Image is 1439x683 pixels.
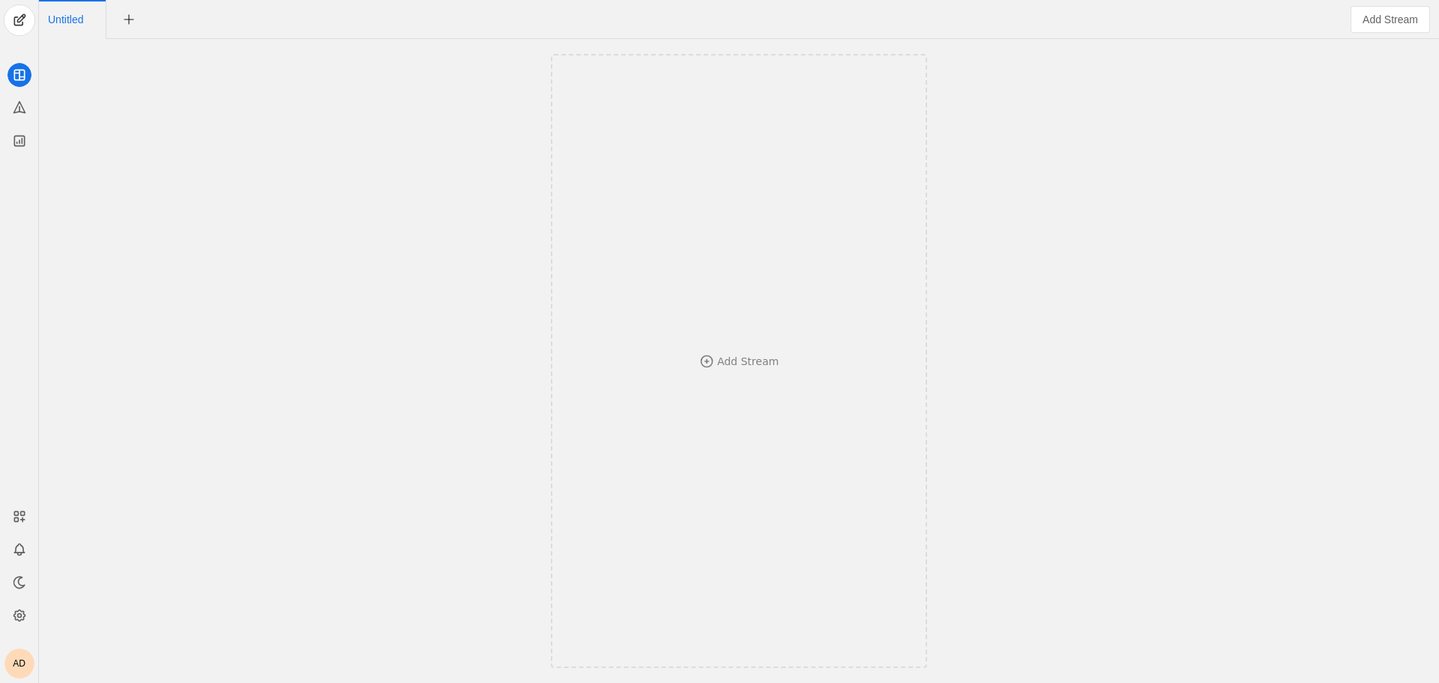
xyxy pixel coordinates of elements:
[1351,6,1430,33] button: Add Stream
[1363,12,1418,27] span: Add Stream
[717,354,779,369] div: Add Stream
[4,649,34,679] button: AD
[115,13,142,25] app-icon-button: New Tab
[48,14,83,25] span: Click to edit name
